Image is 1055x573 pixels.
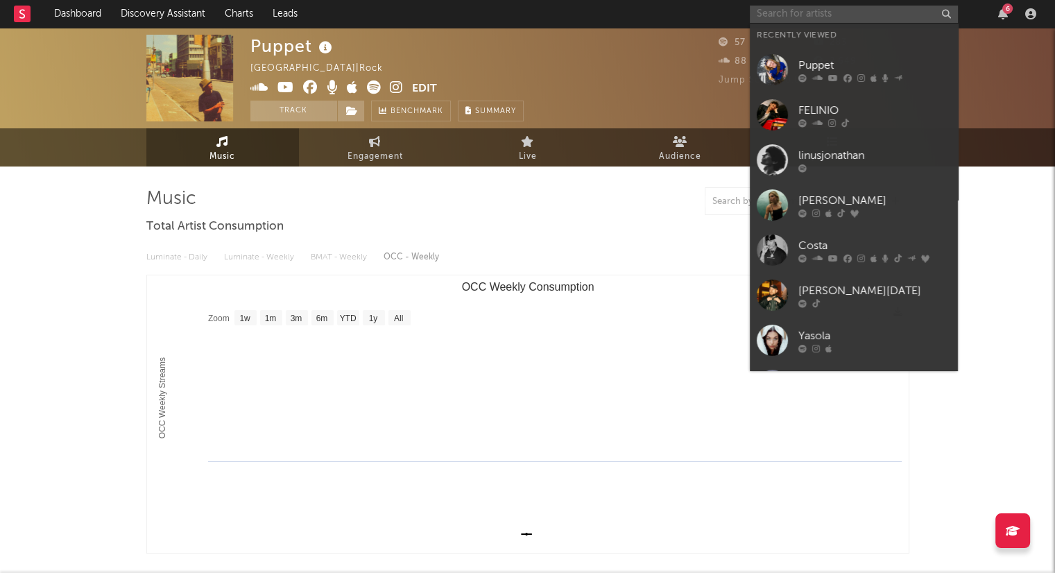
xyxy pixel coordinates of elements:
text: 6m [316,314,327,323]
div: 6 [1002,3,1013,14]
span: Total Artist Consumption [146,219,284,235]
div: Puppet [250,35,336,58]
input: Search by song name or URL [705,196,852,207]
svg: OCC Weekly Consumption [147,275,909,553]
div: [PERSON_NAME] [798,192,951,209]
div: Recently Viewed [757,27,951,44]
span: 88 [719,57,747,66]
button: 6 [998,8,1008,19]
text: OCC Weekly Consumption [461,281,594,293]
text: OCC Weekly Streams [157,357,166,438]
a: Benchmark [371,101,451,121]
a: RAR [750,363,958,408]
span: Music [209,148,235,165]
div: FELINIO [798,102,951,119]
span: Summary [475,108,516,115]
a: Engagement [299,128,452,166]
text: 3m [290,314,302,323]
a: FELINIO [750,92,958,137]
a: Costa [750,228,958,273]
span: Audience [659,148,701,165]
text: Zoom [208,314,230,323]
a: Yasola [750,318,958,363]
a: Audience [604,128,757,166]
div: linusjonathan [798,147,951,164]
span: Engagement [348,148,403,165]
span: Benchmark [391,103,443,120]
text: YTD [339,314,356,323]
span: Jump Score: 20.0 [719,76,800,85]
text: 1y [368,314,377,323]
div: Puppet [798,57,951,74]
a: Puppet [750,47,958,92]
div: [PERSON_NAME][DATE] [798,282,951,299]
div: Costa [798,237,951,254]
text: 1m [264,314,276,323]
button: Summary [458,101,524,121]
a: Live [452,128,604,166]
a: Music [146,128,299,166]
input: Search for artists [750,6,958,23]
a: linusjonathan [750,137,958,182]
a: [PERSON_NAME] [750,182,958,228]
span: 57 [719,38,746,47]
a: [PERSON_NAME][DATE] [750,273,958,318]
text: All [393,314,402,323]
div: Yasola [798,327,951,344]
button: Track [250,101,337,121]
button: Edit [412,80,437,98]
span: Live [519,148,537,165]
text: 1w [239,314,250,323]
div: [GEOGRAPHIC_DATA] | Rock [250,60,399,77]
